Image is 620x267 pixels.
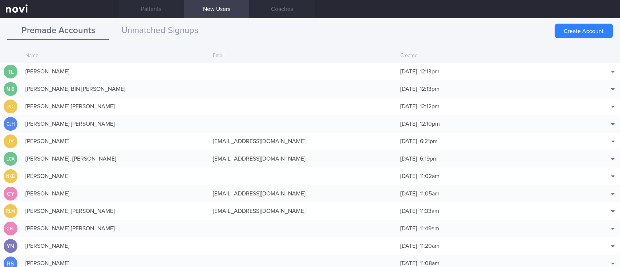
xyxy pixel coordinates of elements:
[5,100,16,114] div: JNC
[209,49,397,63] div: Email
[400,104,417,109] span: [DATE]
[22,117,209,131] div: [PERSON_NAME] [PERSON_NAME]
[4,65,17,79] div: TL
[400,69,417,74] span: [DATE]
[400,86,417,92] span: [DATE]
[555,24,613,38] button: Create Account
[5,82,16,96] div: MIB
[420,208,439,214] span: 11:33am
[400,260,417,266] span: [DATE]
[400,156,417,162] span: [DATE]
[396,49,584,63] div: Created
[420,226,439,231] span: 11:49am
[420,243,439,249] span: 11:20am
[22,49,209,63] div: Name
[400,138,417,144] span: [DATE]
[22,99,209,114] div: [PERSON_NAME] [PERSON_NAME]
[22,204,209,218] div: [PERSON_NAME] [PERSON_NAME]
[4,187,17,201] div: CY
[420,191,439,197] span: 11:05am
[22,239,209,253] div: [PERSON_NAME]
[22,82,209,96] div: [PERSON_NAME] BIN [PERSON_NAME]
[420,138,437,144] span: 6:21pm
[400,191,417,197] span: [DATE]
[5,152,16,166] div: LCA
[400,208,417,214] span: [DATE]
[420,104,439,109] span: 12:12pm
[400,226,417,231] span: [DATE]
[4,239,17,253] div: YN
[5,222,16,236] div: CEL
[22,169,209,183] div: [PERSON_NAME]
[22,186,209,201] div: [PERSON_NAME]
[4,134,17,149] div: JY
[420,260,439,266] span: 11:08am
[22,64,209,79] div: [PERSON_NAME]
[420,121,439,127] span: 12:10pm
[5,169,16,183] div: NKB
[209,151,397,166] div: [EMAIL_ADDRESS][DOMAIN_NAME]
[5,204,16,218] div: RLM
[400,243,417,249] span: [DATE]
[5,117,16,131] div: CJH
[400,173,417,179] span: [DATE]
[22,151,209,166] div: [PERSON_NAME], [PERSON_NAME]
[7,22,109,40] button: Premade Accounts
[22,134,209,149] div: [PERSON_NAME]
[22,221,209,236] div: [PERSON_NAME] [PERSON_NAME]
[109,22,211,40] button: Unmatched Signups
[209,204,397,218] div: [EMAIL_ADDRESS][DOMAIN_NAME]
[420,69,439,74] span: 12:13pm
[400,121,417,127] span: [DATE]
[420,86,439,92] span: 12:13pm
[420,173,439,179] span: 11:02am
[209,186,397,201] div: [EMAIL_ADDRESS][DOMAIN_NAME]
[209,134,397,149] div: [EMAIL_ADDRESS][DOMAIN_NAME]
[420,156,437,162] span: 6:19pm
